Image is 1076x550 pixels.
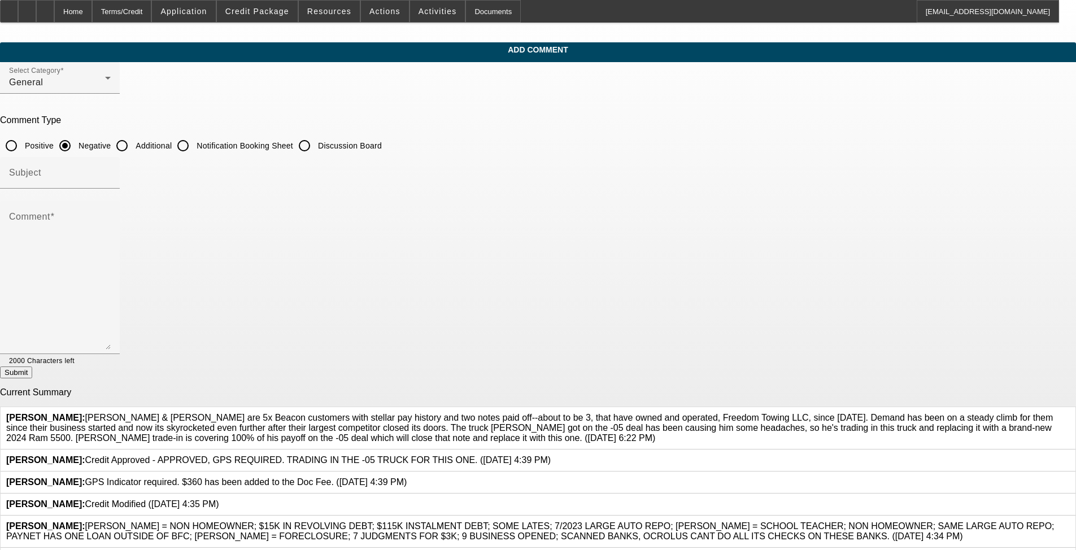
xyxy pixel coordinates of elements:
[133,140,172,151] label: Additional
[8,45,1068,54] span: Add Comment
[160,7,207,16] span: Application
[217,1,298,22] button: Credit Package
[6,477,407,487] span: GPS Indicator required. $360 has been added to the Doc Fee. ([DATE] 4:39 PM)
[6,477,85,487] b: [PERSON_NAME]:
[299,1,360,22] button: Resources
[6,455,551,465] span: Credit Approved - APPROVED, GPS REQUIRED. TRADING IN THE -05 TRUCK FOR THIS ONE. ([DATE] 4:39 PM)
[316,140,382,151] label: Discussion Board
[6,455,85,465] b: [PERSON_NAME]:
[361,1,409,22] button: Actions
[369,7,400,16] span: Actions
[307,7,351,16] span: Resources
[6,413,85,422] b: [PERSON_NAME]:
[9,354,75,366] mat-hint: 2000 Characters left
[76,140,111,151] label: Negative
[9,67,60,75] mat-label: Select Category
[225,7,289,16] span: Credit Package
[410,1,465,22] button: Activities
[6,499,85,509] b: [PERSON_NAME]:
[194,140,293,151] label: Notification Booking Sheet
[419,7,457,16] span: Activities
[9,77,43,87] span: General
[6,499,219,509] span: Credit Modified ([DATE] 4:35 PM)
[9,168,41,177] mat-label: Subject
[23,140,54,151] label: Positive
[6,521,1055,541] span: [PERSON_NAME] = NON HOMEOWNER; $15K IN REVOLVING DEBT; $115K INSTALMENT DEBT; SOME LATES; 7/2023 ...
[152,1,215,22] button: Application
[6,521,85,531] b: [PERSON_NAME]:
[9,212,50,221] mat-label: Comment
[6,413,1053,443] span: [PERSON_NAME] & [PERSON_NAME] are 5x Beacon customers with stellar pay history and two notes paid...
